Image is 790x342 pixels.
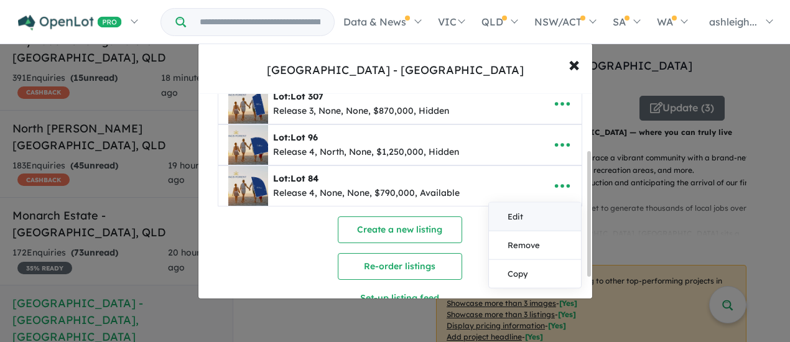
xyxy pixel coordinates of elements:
div: Release 4, North, None, $1,250,000, Hidden [273,145,459,160]
img: Kings%20Forest%20Estate%20-%20Kings%20Forest%20-%20Lot%20Lot%20307___1751514965.jpg [228,84,268,124]
input: Try estate name, suburb, builder or developer [188,9,332,35]
span: Lot 307 [290,91,323,102]
a: Copy [489,260,581,288]
a: Remove [489,231,581,260]
div: Release 4, None, None, $790,000, Available [273,186,460,201]
span: × [569,50,580,77]
span: Lot 84 [290,173,318,184]
span: ashleigh... [709,16,757,28]
b: Lot: [273,91,323,102]
img: Kings%20Forest%20Estate%20-%20Kings%20Forest%20-%20Lot%20Lot%2084___1751516129.jpg [228,166,268,206]
div: Release 3, None, None, $870,000, Hidden [273,104,449,119]
span: Lot 96 [290,132,318,143]
a: Edit [489,203,581,231]
img: Openlot PRO Logo White [18,15,122,30]
img: Kings%20Forest%20Estate%20-%20Kings%20Forest%20-%20Lot%20Lot%2096___1751515977.jpg [228,125,268,165]
b: Lot: [273,132,318,143]
div: [GEOGRAPHIC_DATA] - [GEOGRAPHIC_DATA] [267,62,524,78]
button: Create a new listing [338,216,462,243]
button: Re-order listings [338,253,462,280]
b: Lot: [273,173,318,184]
button: Set-up listing feed [309,285,491,312]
